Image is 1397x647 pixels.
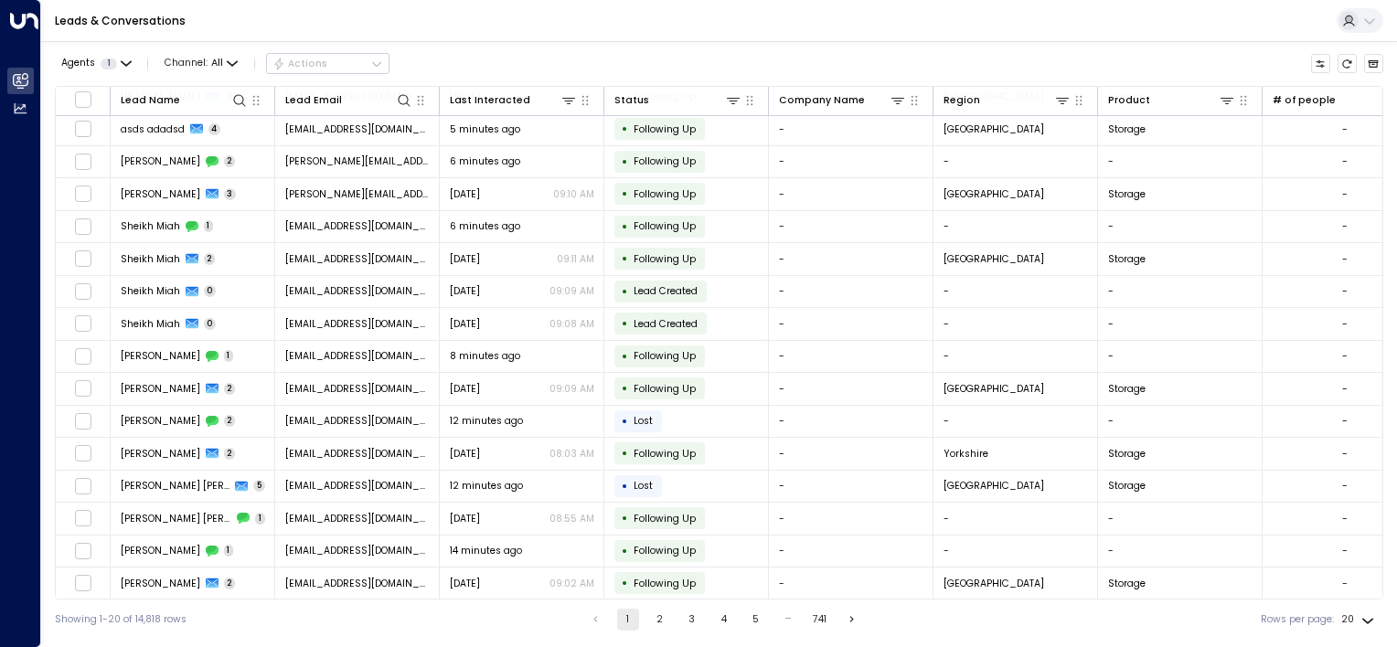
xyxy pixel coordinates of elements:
[933,341,1098,373] td: -
[74,282,91,300] span: Toggle select row
[450,414,523,428] span: 12 minutes ago
[61,58,95,69] span: Agents
[208,123,221,135] span: 4
[1342,317,1348,331] div: -
[1342,382,1348,396] div: -
[777,609,799,631] div: …
[74,542,91,559] span: Toggle select row
[622,571,628,595] div: •
[121,479,230,493] span: Andres Vila Carracedo
[450,512,480,525] span: Oct 04, 2025
[121,154,200,168] span: John John
[944,122,1044,136] span: London
[634,577,696,590] span: Following Up
[933,308,1098,340] td: -
[450,154,520,168] span: 6 minutes ago
[204,253,216,265] span: 2
[450,187,480,201] span: Oct 04, 2025
[933,211,1098,243] td: -
[622,539,628,563] div: •
[1342,512,1348,525] div: -
[634,349,696,363] span: Following Up
[121,284,180,298] span: Sheikh Miah
[224,383,236,395] span: 2
[224,578,236,589] span: 2
[933,406,1098,438] td: -
[74,250,91,268] span: Toggle select row
[450,284,480,298] span: Oct 04, 2025
[634,252,696,266] span: Following Up
[944,479,1044,493] span: Oxfordshire
[159,54,243,73] button: Channel:All
[285,382,430,396] span: kanyima.subulwa@ba.com
[285,479,430,493] span: anvicarra2@gmail.com
[622,441,628,465] div: •
[285,154,430,168] span: john@test.com
[769,276,933,308] td: -
[285,317,430,331] span: mumina1996@gmail.com
[1342,154,1348,168] div: -
[809,609,831,631] button: Go to page 741
[557,252,594,266] p: 09:11 AM
[1098,276,1263,308] td: -
[617,609,639,631] button: page 1
[74,412,91,430] span: Toggle select row
[1108,91,1236,109] div: Product
[121,122,185,136] span: asds adadsd
[74,575,91,592] span: Toggle select row
[450,544,522,557] span: 14 minutes ago
[1108,577,1146,590] span: Storage
[55,54,136,73] button: Agents1
[1098,211,1263,243] td: -
[121,512,232,525] span: Andres Vila Carracedo
[255,513,265,525] span: 1
[121,317,180,331] span: Sheikh Miah
[285,447,430,461] span: bradrobinson93@yahoo.com
[634,317,698,331] span: Lead Created
[944,447,988,461] span: Yorkshire
[622,506,628,530] div: •
[614,91,742,109] div: Status
[634,122,696,136] span: Following Up
[74,315,91,333] span: Toggle select row
[450,349,520,363] span: 8 minutes ago
[211,58,223,69] span: All
[1364,54,1384,74] button: Archived Leads
[1342,252,1348,266] div: -
[450,577,480,590] span: Yesterday
[285,219,430,233] span: mumina1996@gmail.com
[450,122,520,136] span: 5 minutes ago
[622,377,628,400] div: •
[1342,122,1348,136] div: -
[1261,612,1334,627] label: Rows per page:
[1342,414,1348,428] div: -
[285,122,430,136] span: ffsdd@hotmail.com
[121,414,200,428] span: Bradley Robinson
[74,217,91,235] span: Toggle select row
[614,92,649,109] div: Status
[1098,146,1263,178] td: -
[74,153,91,170] span: Toggle select row
[769,341,933,373] td: -
[634,219,696,233] span: Following Up
[285,349,430,363] span: kanyima.subulwa@ba.com
[769,373,933,405] td: -
[779,92,865,109] div: Company Name
[622,345,628,368] div: •
[285,187,430,201] span: john@test.com
[272,58,328,70] div: Actions
[224,350,234,362] span: 1
[204,318,217,330] span: 0
[622,474,628,498] div: •
[224,448,236,460] span: 2
[933,503,1098,535] td: -
[622,215,628,239] div: •
[204,285,217,297] span: 0
[101,58,117,69] span: 1
[944,252,1044,266] span: Birmingham
[1311,54,1331,74] button: Customize
[55,612,187,627] div: Showing 1-20 of 14,818 rows
[266,53,389,75] div: Button group with a nested menu
[769,308,933,340] td: -
[933,276,1098,308] td: -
